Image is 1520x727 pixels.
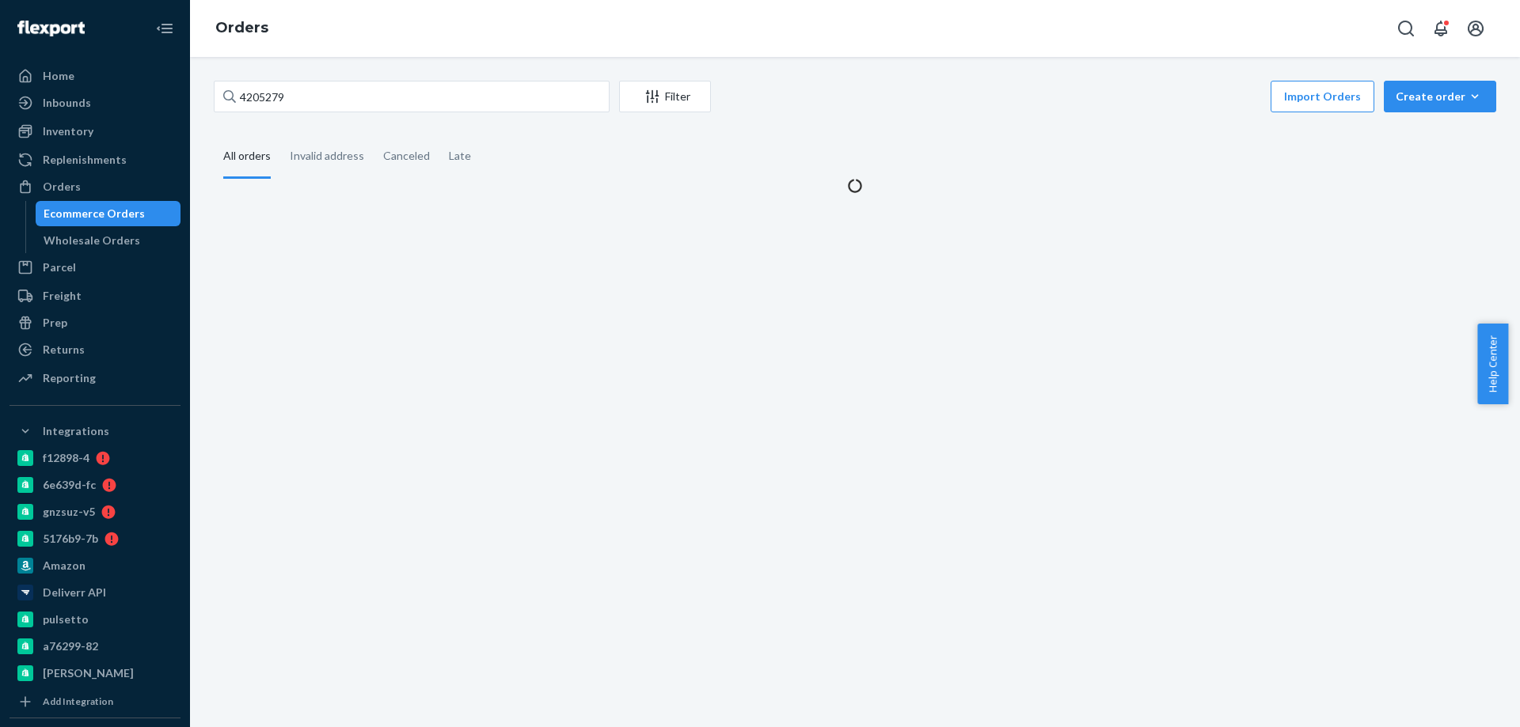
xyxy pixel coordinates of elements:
a: Freight [9,283,180,309]
button: Open Search Box [1390,13,1422,44]
a: Home [9,63,180,89]
button: Import Orders [1271,81,1374,112]
div: Prep [43,315,67,331]
button: Integrations [9,418,180,444]
div: Deliverr API [43,585,106,600]
input: Search orders [214,81,610,112]
a: Orders [9,174,180,199]
div: Canceled [383,135,430,176]
a: gnzsuz-v5 [9,499,180,524]
a: Reporting [9,365,180,391]
div: All orders [223,135,271,179]
div: [PERSON_NAME] [43,665,134,681]
div: Orders [43,179,81,195]
div: Filter [620,89,710,104]
img: Flexport logo [17,21,85,36]
a: 5176b9-7b [9,526,180,551]
a: Inbounds [9,90,180,115]
button: Open notifications [1425,13,1457,44]
div: gnzsuz-v5 [43,504,95,520]
div: Invalid address [290,135,364,176]
a: Orders [215,19,268,36]
ol: breadcrumbs [203,6,281,51]
a: Ecommerce Orders [36,201,181,226]
div: 6e639d-fc [43,477,96,493]
a: Wholesale Orders [36,228,181,253]
button: Help Center [1477,324,1508,404]
button: Close Navigation [149,13,180,44]
div: Add Integration [43,695,113,708]
a: Inventory [9,119,180,144]
a: a76299-82 [9,634,180,659]
a: Replenishments [9,147,180,172]
a: Parcel [9,255,180,280]
a: 6e639d-fc [9,472,180,498]
a: [PERSON_NAME] [9,661,180,686]
div: f12898-4 [43,450,89,466]
div: 5176b9-7b [43,531,98,547]
div: Integrations [43,423,109,439]
div: Amazon [43,558,85,574]
div: a76299-82 [43,638,98,654]
button: Create order [1384,81,1496,112]
div: Reporting [43,370,96,386]
a: f12898-4 [9,445,180,471]
div: Inventory [43,123,93,139]
div: pulsetto [43,612,89,627]
div: Create order [1396,89,1484,104]
div: Replenishments [43,152,127,168]
a: Add Integration [9,692,180,711]
div: Ecommerce Orders [44,206,145,222]
button: Open account menu [1460,13,1491,44]
a: Deliverr API [9,580,180,605]
a: Prep [9,310,180,335]
div: Wholesale Orders [44,233,140,248]
div: Inbounds [43,95,91,111]
div: Late [449,135,471,176]
button: Filter [619,81,711,112]
div: Parcel [43,259,76,275]
div: Freight [43,288,82,304]
a: Returns [9,337,180,362]
a: Amazon [9,553,180,578]
div: Home [43,68,74,84]
a: pulsetto [9,607,180,632]
div: Returns [43,342,85,358]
